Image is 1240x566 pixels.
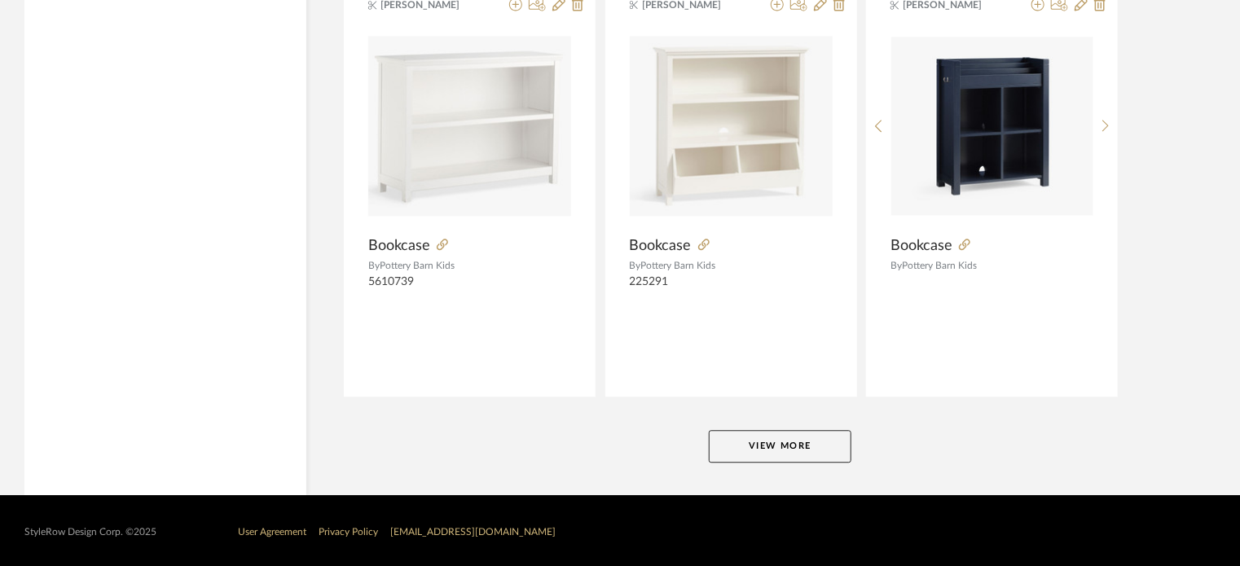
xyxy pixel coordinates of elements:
[630,275,833,303] div: 225291
[390,527,556,537] a: [EMAIL_ADDRESS][DOMAIN_NAME]
[630,24,833,228] div: 0
[890,261,902,270] span: By
[368,261,380,270] span: By
[368,237,430,255] span: Bookcase
[630,237,692,255] span: Bookcase
[630,36,833,215] img: Bookcase
[319,527,378,537] a: Privacy Policy
[891,37,1093,215] img: Bookcase
[902,261,977,270] span: Pottery Barn Kids
[709,430,851,463] button: View More
[368,36,571,215] img: Bookcase
[630,261,641,270] span: By
[24,526,156,538] div: StyleRow Design Corp. ©2025
[890,237,952,255] span: Bookcase
[380,261,455,270] span: Pottery Barn Kids
[238,527,306,537] a: User Agreement
[641,261,716,270] span: Pottery Barn Kids
[368,275,571,303] div: 5610739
